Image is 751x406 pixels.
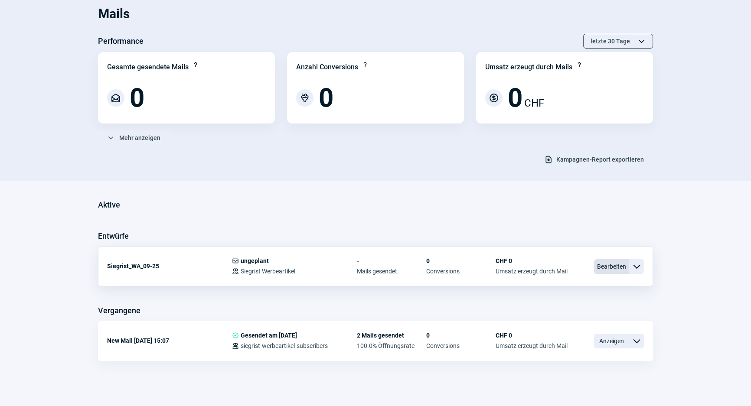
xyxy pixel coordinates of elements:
[241,342,328,349] span: siegrist-werbeartikel-subscribers
[119,131,160,145] span: Mehr anzeigen
[496,342,568,349] span: Umsatz erzeugt durch Mail
[357,257,426,264] span: -
[594,259,629,274] span: Bearbeiten
[319,85,333,111] span: 0
[98,34,144,48] h3: Performance
[594,334,629,348] span: Anzeigen
[524,95,544,111] span: CHF
[241,257,269,264] span: ungeplant
[496,332,568,339] span: CHF 0
[98,198,120,212] h3: Aktive
[508,85,522,111] span: 0
[357,332,426,339] span: 2 Mails gesendet
[426,268,496,275] span: Conversions
[296,62,358,72] div: Anzahl Conversions
[98,304,140,318] h3: Vergangene
[556,153,644,166] span: Kampagnen-Report exportieren
[496,257,568,264] span: CHF 0
[357,342,426,349] span: 100.0% Öffnungsrate
[107,332,232,349] div: New Mail [DATE] 15:07
[496,268,568,275] span: Umsatz erzeugt durch Mail
[107,62,189,72] div: Gesamte gesendete Mails
[98,130,170,145] button: Mehr anzeigen
[98,229,129,243] h3: Entwürfe
[426,342,496,349] span: Conversions
[535,152,653,167] button: Kampagnen-Report exportieren
[130,85,144,111] span: 0
[241,268,295,275] span: Siegrist Werbeartikel
[357,268,426,275] span: Mails gesendet
[107,257,232,275] div: Siegrist_WA_09-25
[591,34,630,48] span: letzte 30 Tage
[485,62,572,72] div: Umsatz erzeugt durch Mails
[241,332,297,339] span: Gesendet am [DATE]
[426,257,496,264] span: 0
[426,332,496,339] span: 0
